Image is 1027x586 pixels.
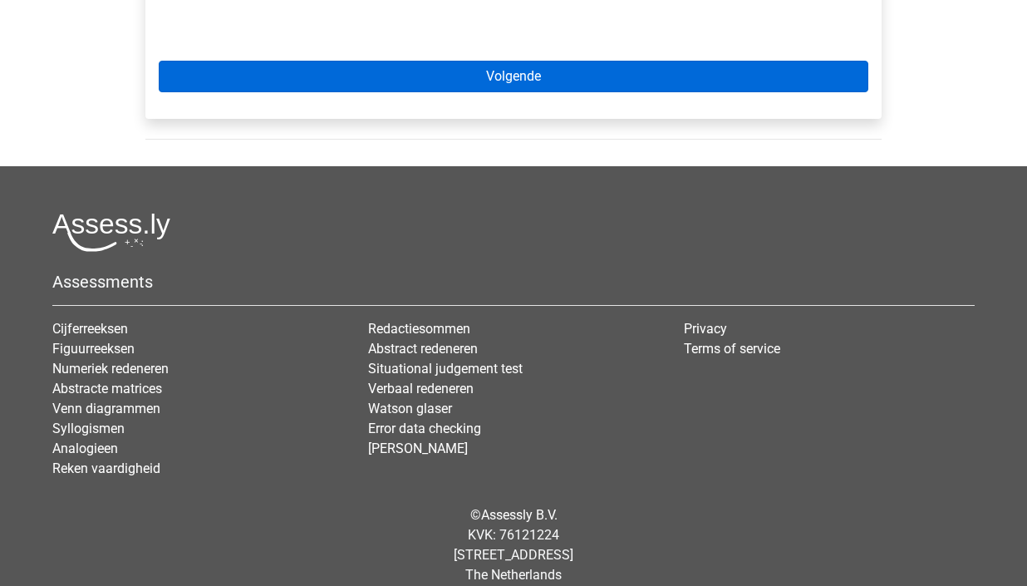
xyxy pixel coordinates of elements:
a: Privacy [684,321,727,337]
a: Terms of service [684,341,780,357]
a: Error data checking [368,421,481,436]
a: Numeriek redeneren [52,361,169,377]
a: Redactiesommen [368,321,470,337]
a: Syllogismen [52,421,125,436]
a: Venn diagrammen [52,401,160,416]
a: Verbaal redeneren [368,381,474,396]
a: Analogieen [52,441,118,456]
a: [PERSON_NAME] [368,441,468,456]
h5: Assessments [52,272,975,292]
img: Assessly logo [52,213,170,252]
a: Figuurreeksen [52,341,135,357]
a: Watson glaser [368,401,452,416]
a: Cijferreeksen [52,321,128,337]
a: Abstracte matrices [52,381,162,396]
a: Assessly B.V. [481,507,558,523]
a: Reken vaardigheid [52,460,160,476]
a: Abstract redeneren [368,341,478,357]
a: Situational judgement test [368,361,523,377]
a: Volgende [159,61,868,92]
